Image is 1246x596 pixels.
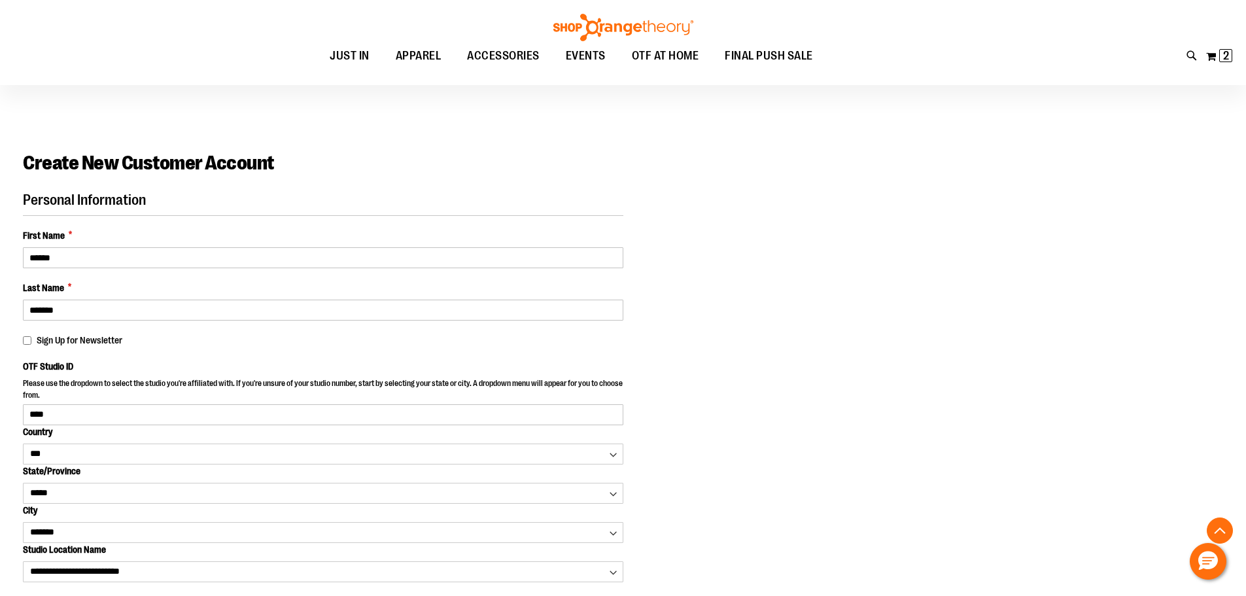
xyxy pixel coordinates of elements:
button: Back To Top [1207,517,1233,544]
a: EVENTS [553,41,619,71]
button: Hello, have a question? Let’s chat. [1190,543,1226,580]
span: Create New Customer Account [23,152,274,174]
span: State/Province [23,466,80,476]
span: ACCESSORIES [467,41,540,71]
a: FINAL PUSH SALE [712,41,826,71]
span: Personal Information [23,192,146,208]
span: EVENTS [566,41,606,71]
a: ACCESSORIES [454,41,553,71]
span: Studio Location Name [23,544,106,555]
span: APPAREL [396,41,441,71]
span: OTF AT HOME [632,41,699,71]
span: Sign Up for Newsletter [37,335,122,345]
a: APPAREL [383,41,455,71]
img: Shop Orangetheory [551,14,695,41]
span: Last Name [23,281,64,294]
p: Please use the dropdown to select the studio you're affiliated with. If you're unsure of your stu... [23,378,623,404]
span: First Name [23,229,65,242]
span: OTF Studio ID [23,361,73,372]
span: FINAL PUSH SALE [725,41,813,71]
span: City [23,505,37,516]
a: OTF AT HOME [619,41,712,71]
a: JUST IN [317,41,383,71]
span: Country [23,427,52,437]
span: 2 [1223,49,1229,62]
span: JUST IN [330,41,370,71]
